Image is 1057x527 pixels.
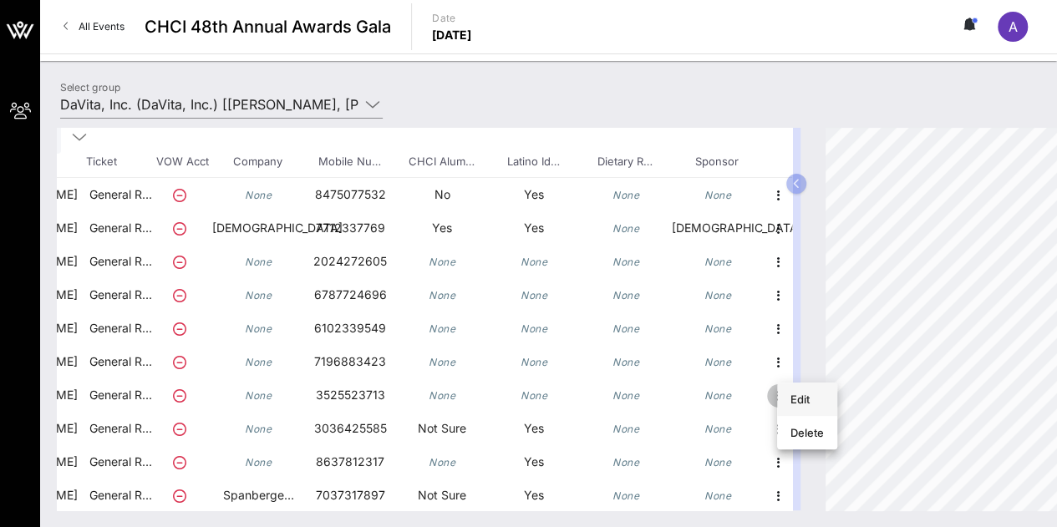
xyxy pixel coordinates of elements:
[488,445,580,479] p: Yes
[579,154,671,170] span: Dietary R…
[704,189,731,201] i: None
[521,389,547,402] i: None
[429,389,455,402] i: None
[704,423,731,435] i: None
[245,189,272,201] i: None
[612,322,639,335] i: None
[790,426,824,439] div: Delete
[521,256,547,268] i: None
[304,412,396,445] p: 3036425585
[487,154,579,170] span: Latino Id…
[304,445,396,479] p: 8637812317
[245,423,272,435] i: None
[612,189,639,201] i: None
[429,356,455,368] i: None
[396,479,488,512] p: Not Sure
[704,256,731,268] i: None
[488,211,580,245] p: Yes
[245,356,272,368] i: None
[396,412,488,445] p: Not Sure
[87,445,154,479] p: General R…
[245,256,272,268] i: None
[304,178,396,211] p: 8475077532
[612,423,639,435] i: None
[87,278,154,312] p: General R…
[432,27,472,43] p: [DATE]
[704,456,731,469] i: None
[153,154,211,170] span: VOW Acct
[87,245,154,278] p: General R…
[671,154,763,170] span: Sponsor
[521,289,547,302] i: None
[304,278,396,312] p: 6787724696
[304,479,396,512] p: 7037317897
[145,14,391,39] span: CHCI 48th Annual Awards Gala
[211,154,303,170] span: Company
[521,322,547,335] i: None
[521,356,547,368] i: None
[87,479,154,512] p: General R…
[304,245,396,278] p: 2024272605
[612,456,639,469] i: None
[245,289,272,302] i: None
[672,211,764,245] p: [DEMOGRAPHIC_DATA]
[396,178,488,211] p: No
[429,289,455,302] i: None
[612,222,639,235] i: None
[612,389,639,402] i: None
[488,479,580,512] p: Yes
[612,489,639,502] i: None
[396,211,488,245] p: Yes
[53,13,135,40] a: All Events
[87,378,154,412] p: General R…
[79,20,125,33] span: All Events
[60,81,120,94] label: Select group
[304,345,396,378] p: 7196883423
[304,378,396,412] p: 3525523713
[86,154,153,170] span: Ticket
[87,178,154,211] p: General R…
[488,412,580,445] p: Yes
[245,322,272,335] i: None
[432,10,472,27] p: Date
[212,479,304,512] p: Spanberge…
[488,178,580,211] p: Yes
[429,256,455,268] i: None
[87,412,154,445] p: General R…
[303,154,395,170] span: Mobile Nu…
[704,322,731,335] i: None
[704,489,731,502] i: None
[1009,18,1018,35] span: A
[612,356,639,368] i: None
[87,211,154,245] p: General R…
[87,312,154,345] p: General R…
[429,322,455,335] i: None
[790,393,824,406] div: Edit
[704,356,731,368] i: None
[87,345,154,378] p: General R…
[395,154,487,170] span: CHCI Alum…
[612,289,639,302] i: None
[304,312,396,345] p: 6102339549
[998,12,1028,42] div: A
[245,456,272,469] i: None
[429,456,455,469] i: None
[704,289,731,302] i: None
[212,211,304,245] p: [DEMOGRAPHIC_DATA]
[245,389,272,402] i: None
[304,211,396,245] p: 7712337769
[612,256,639,268] i: None
[704,389,731,402] i: None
